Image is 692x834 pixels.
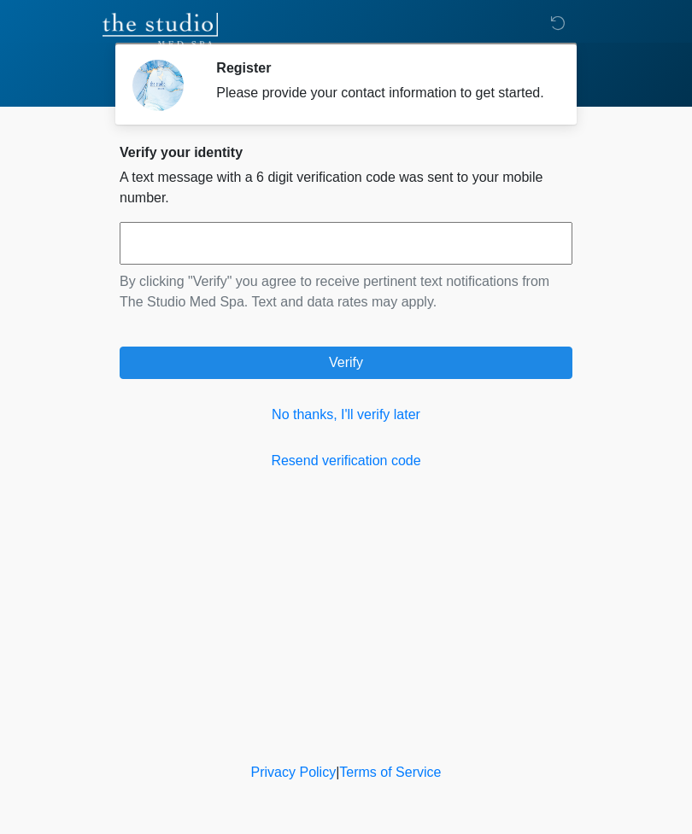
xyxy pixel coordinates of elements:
[103,13,218,47] img: The Studio Med Spa Logo
[120,144,572,160] h2: Verify your identity
[120,271,572,312] p: By clicking "Verify" you agree to receive pertinent text notifications from The Studio Med Spa. T...
[120,451,572,471] a: Resend verification code
[120,405,572,425] a: No thanks, I'll verify later
[216,60,547,76] h2: Register
[251,765,337,779] a: Privacy Policy
[132,60,184,111] img: Agent Avatar
[120,167,572,208] p: A text message with a 6 digit verification code was sent to your mobile number.
[336,765,339,779] a: |
[120,347,572,379] button: Verify
[339,765,441,779] a: Terms of Service
[216,83,547,103] div: Please provide your contact information to get started.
